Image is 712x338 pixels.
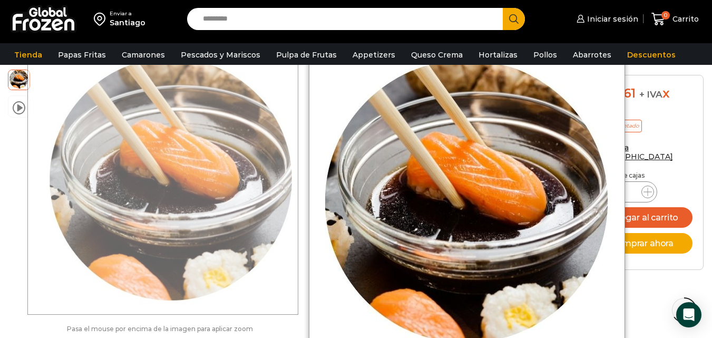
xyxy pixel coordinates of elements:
a: Tienda [9,45,47,65]
span: + IVA [639,89,662,100]
span: Iniciar sesión [584,14,638,24]
a: Appetizers [347,45,401,65]
div: x caja [589,86,693,117]
a: Descuentos [622,45,681,65]
a: Queso Crema [406,45,468,65]
p: Pasa el mouse por encima de la imagen para aplicar zoom [8,325,312,333]
a: Iniciar sesión [574,8,638,30]
span: salsa soya [8,69,30,90]
a: 0 Carrito [649,7,701,32]
a: Enviar a [GEOGRAPHIC_DATA] [589,143,673,161]
a: Camarones [116,45,170,65]
button: Agregar al carrito [589,207,693,228]
a: Papas Fritas [53,45,111,65]
a: Pulpa de Frutas [271,45,342,65]
a: Pescados y Mariscos [175,45,266,65]
a: Hortalizas [473,45,523,65]
p: Cantidad de cajas [589,172,693,179]
div: Santiago [110,17,145,28]
div: Enviar a [110,10,145,17]
button: Comprar ahora [589,233,693,254]
img: address-field-icon.svg [94,10,110,28]
span: 0 [661,11,670,20]
a: Pollos [528,45,562,65]
a: Abarrotes [568,45,617,65]
div: Open Intercom Messenger [676,302,701,327]
span: Carrito [670,14,699,24]
button: Search button [503,8,525,30]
